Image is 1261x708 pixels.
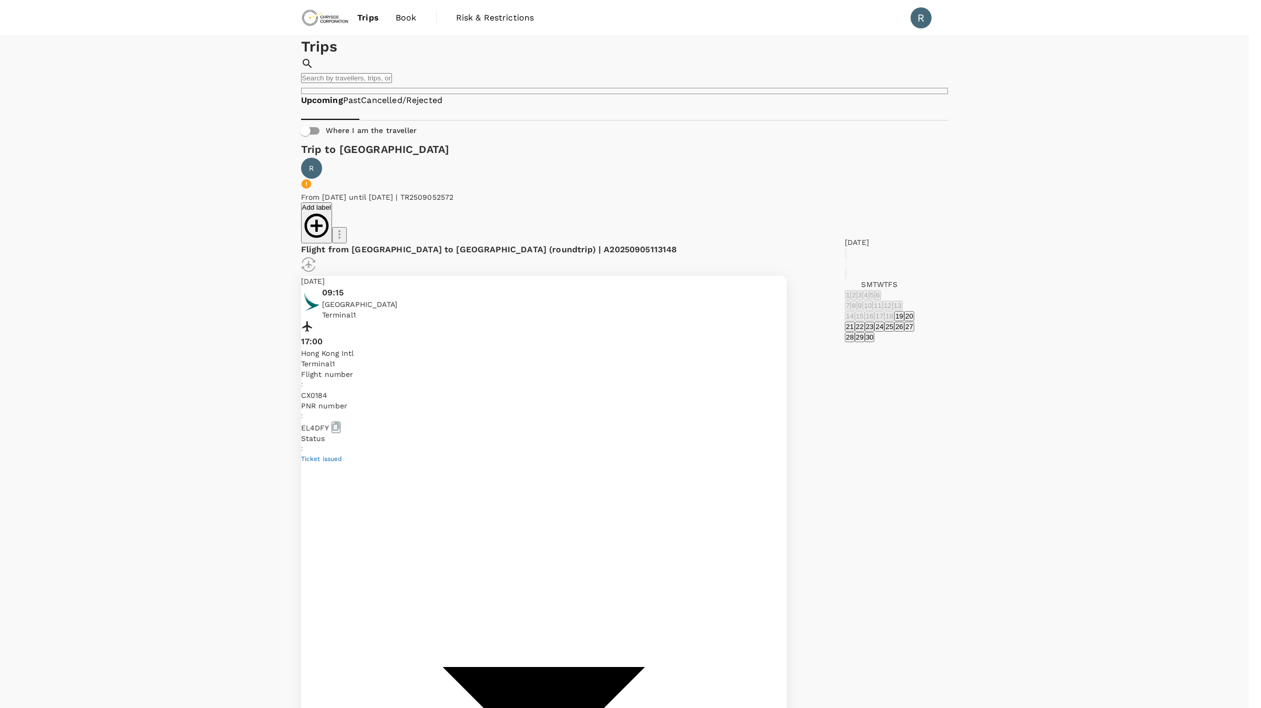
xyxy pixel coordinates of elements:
button: 11 [873,301,883,311]
p: CX 0184 [301,390,787,401]
span: Trips [357,12,379,24]
span: Friday [888,279,893,290]
button: 5 [869,290,875,300]
span: Ticket issued [301,455,343,463]
div: R [911,7,932,28]
p: 09:15 [322,286,398,299]
p: Terminal 1 [301,358,787,369]
span: Saturday [893,279,897,290]
button: 26 [894,322,904,332]
button: 17 [874,311,884,321]
button: 1 [845,290,851,300]
span: Risk & Restrictions [456,12,534,24]
p: 17:00 [301,335,787,348]
button: 15 [855,311,865,321]
p: : [301,444,787,454]
button: 7 [845,301,851,311]
p: EL4DFY [301,422,787,433]
button: 8 [851,301,856,311]
button: 16 [865,311,875,321]
button: calendar view is open, switch to year view [845,248,847,258]
p: [GEOGRAPHIC_DATA] [322,299,398,310]
p: From [DATE] until [DATE] TR2509052572 [301,192,787,202]
button: 9 [857,301,863,311]
span: | [396,193,397,201]
button: 10 [863,301,873,311]
p: [DATE] [301,276,787,286]
button: 28 [845,332,855,342]
button: 14 [845,311,855,321]
input: Search by travellers, trips, or destination, label, team [301,73,392,83]
span: Wednesday [877,279,884,290]
p: : [301,411,787,422]
a: Upcoming [301,95,343,107]
button: 18 [884,311,894,321]
a: Past [343,95,361,107]
img: Chrysos Corporation [301,6,349,29]
h1: Trips [301,36,948,57]
span: A20250905113148 [604,244,677,254]
div: [DATE] [845,237,914,248]
button: 13 [893,301,903,311]
button: Previous month [845,259,847,269]
button: 19 [894,311,904,321]
img: Cathay Pacific Airways [301,291,322,312]
button: 30 [865,332,875,342]
button: Next month [845,269,847,279]
button: 3 [857,290,863,300]
span: Thursday [884,279,888,290]
p: Flight number [301,369,787,379]
p: R [309,163,314,173]
p: Flight from [GEOGRAPHIC_DATA] to [GEOGRAPHIC_DATA] (roundtrip) [301,243,677,256]
h6: Trip to [GEOGRAPHIC_DATA] [301,141,948,158]
button: 24 [874,322,884,332]
p: Status [301,433,787,444]
button: 22 [855,322,865,332]
button: 29 [855,332,865,342]
span: Sunday [861,279,866,290]
h6: Where I am the traveller [326,125,417,137]
button: 2 [851,290,856,300]
button: 21 [845,322,855,332]
button: 20 [904,311,914,321]
p: Terminal 1 [322,310,398,320]
button: 25 [884,322,894,332]
button: Add label [301,202,333,243]
button: 23 [865,322,875,332]
span: | [598,244,601,254]
button: 4 [863,290,869,300]
button: 6 [875,290,881,300]
p: : [301,379,787,390]
button: 12 [883,301,893,311]
p: PNR number [301,401,787,411]
p: Hong Kong Intl [301,348,787,358]
button: 27 [904,322,914,332]
span: Tuesday [873,279,877,290]
a: Cancelled/Rejected [361,95,442,107]
span: Monday [866,279,873,290]
span: Book [396,12,417,24]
